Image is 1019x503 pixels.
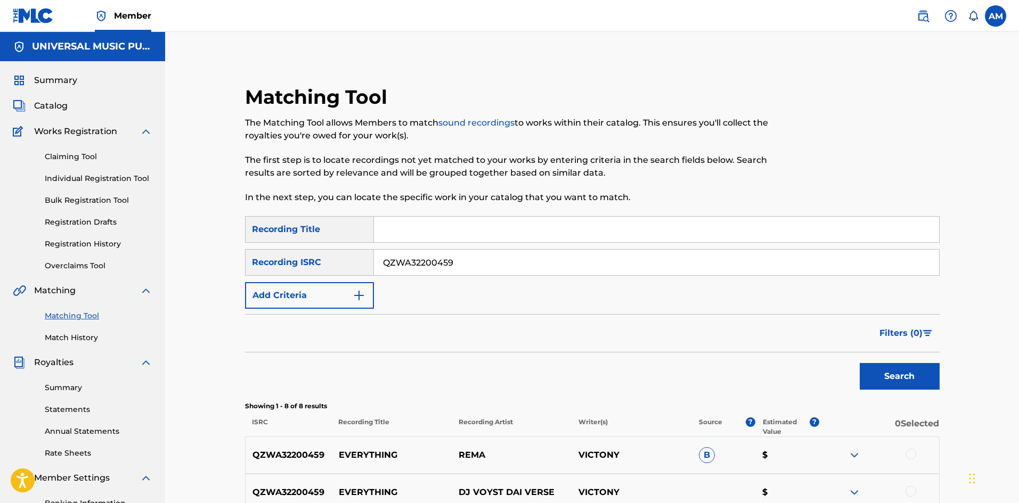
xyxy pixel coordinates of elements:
[45,260,152,271] a: Overclaims Tool
[353,289,365,302] img: 9d2ae6d4665cec9f34b9.svg
[13,472,26,484] img: Member Settings
[13,284,26,297] img: Matching
[245,282,374,309] button: Add Criteria
[331,417,452,436] p: Recording Title
[331,486,451,499] p: EVERYTHING
[246,486,332,499] p: QZWA32200459
[34,472,110,484] span: Member Settings
[746,417,755,427] span: ?
[989,334,1019,419] iframe: Resource Center
[699,447,715,463] span: B
[245,154,780,179] p: The first step is to locate recordings not yet matched to your works by entering criteria in the ...
[45,173,152,184] a: Individual Registration Tool
[13,125,27,138] img: Works Registration
[572,417,692,436] p: Writer(s)
[763,417,810,436] p: Estimated Value
[140,472,152,484] img: expand
[45,195,152,206] a: Bulk Registration Tool
[140,125,152,138] img: expand
[45,332,152,343] a: Match History
[755,486,819,499] p: $
[944,10,957,22] img: help
[331,449,451,461] p: EVERYTHING
[245,117,780,142] p: The Matching Tool allows Members to match to works within their catalog. This ensures you'll coll...
[13,356,26,369] img: Royalties
[13,74,26,87] img: Summary
[45,310,152,321] a: Matching Tool
[34,125,117,138] span: Works Registration
[452,486,572,499] p: DJ VOYST DAI VERSE
[438,118,515,128] a: sound recordings
[13,74,77,87] a: SummarySummary
[34,100,68,112] span: Catalog
[873,320,940,347] button: Filters (0)
[13,100,68,112] a: CatalogCatalog
[860,363,940,390] button: Search
[819,417,940,436] p: 0 Selected
[985,5,1006,27] div: User Menu
[13,40,26,53] img: Accounts
[968,11,979,21] div: Notifications
[245,401,940,411] p: Showing 1 - 8 of 8 results
[810,417,819,427] span: ?
[917,10,930,22] img: search
[245,216,940,395] form: Search Form
[95,10,108,22] img: Top Rightsholder
[848,486,861,499] img: expand
[245,85,393,109] h2: Matching Tool
[848,449,861,461] img: expand
[966,452,1019,503] iframe: Chat Widget
[45,426,152,437] a: Annual Statements
[879,327,923,340] span: Filters ( 0 )
[45,382,152,393] a: Summary
[572,449,691,461] p: VICTONY
[699,417,722,436] p: Source
[45,217,152,228] a: Registration Drafts
[34,356,74,369] span: Royalties
[114,10,151,22] span: Member
[45,404,152,415] a: Statements
[32,40,152,53] h5: UNIVERSAL MUSIC PUB GROUP
[451,417,572,436] p: Recording Artist
[13,100,26,112] img: Catalog
[755,449,819,461] p: $
[45,238,152,250] a: Registration History
[912,5,934,27] a: Public Search
[140,356,152,369] img: expand
[452,449,572,461] p: REMA
[34,74,77,87] span: Summary
[13,8,54,23] img: MLC Logo
[45,448,152,459] a: Rate Sheets
[245,191,780,204] p: In the next step, you can locate the specific work in your catalog that you want to match.
[940,5,961,27] div: Help
[923,330,932,336] img: filter
[34,284,76,297] span: Matching
[969,463,975,494] div: Drag
[246,449,332,461] p: QZWA32200459
[572,486,691,499] p: VICTONY
[140,284,152,297] img: expand
[245,417,331,436] p: ISRC
[45,151,152,162] a: Claiming Tool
